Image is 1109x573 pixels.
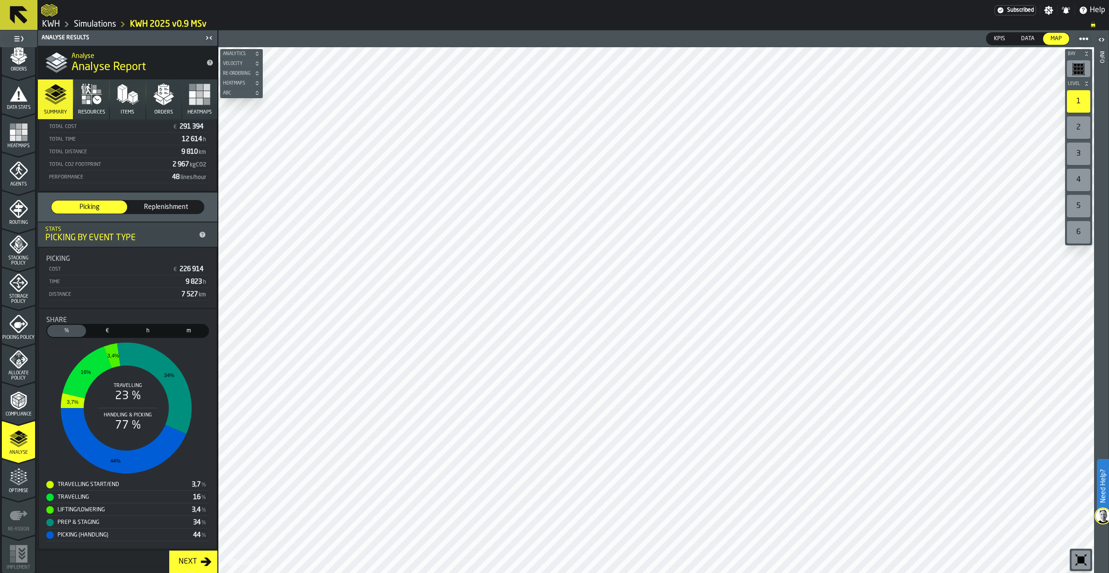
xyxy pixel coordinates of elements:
[173,266,177,273] span: €
[2,536,35,573] li: menu Implement
[202,32,216,43] label: button-toggle-Close me
[994,5,1036,15] div: Menu Subscription
[2,32,35,45] label: button-toggle-Toggle Full Menu
[1094,30,1109,573] header: Info
[220,49,263,58] button: button-
[169,325,208,337] div: thumb
[48,292,178,298] div: Distance
[46,288,209,301] div: StatList-item-Distance
[1098,460,1108,512] label: Need Help?
[46,494,193,501] div: Travelling
[48,162,169,168] div: Total CO2 Footprint
[45,233,195,243] div: Picking by event type
[46,275,209,288] div: StatList-item-Time
[2,114,35,151] li: menu Heatmaps
[175,556,201,567] div: Next
[2,229,35,266] li: menu Stacking Policy
[2,306,35,343] li: menu Picking Policy
[2,335,35,340] span: Picking Policy
[1067,195,1090,217] div: 5
[2,220,35,225] span: Routing
[2,191,35,228] li: menu Routing
[1047,35,1066,43] span: Map
[1065,141,1092,167] div: button-toolbar-undefined
[221,91,252,96] span: ABC
[192,506,201,514] div: Stat Value
[51,200,128,214] label: button-switch-multi-Picking
[47,325,86,337] div: thumb
[1007,7,1034,14] span: Subscribed
[1067,116,1090,139] div: 2
[182,136,207,143] span: 12 614
[173,161,207,168] span: 2 967
[220,88,263,98] button: button-
[1067,169,1090,191] div: 4
[1065,79,1092,88] button: button-
[1065,115,1092,141] div: button-toolbar-undefined
[987,33,1013,45] div: thumb
[2,294,35,304] span: Storage Policy
[1043,33,1069,45] div: thumb
[72,50,199,60] h2: Sub Title
[132,202,200,212] span: Replenishment
[221,61,252,66] span: Velocity
[180,175,206,180] span: lines/hour
[221,81,252,86] span: Heatmaps
[1065,219,1092,245] div: button-toolbar-undefined
[78,109,105,115] span: Resources
[2,565,35,570] span: Implement
[171,327,206,335] span: m
[187,109,212,115] span: Heatmaps
[42,19,60,29] a: link-to-/wh/i/4fb45246-3b77-4bb5-b880-c337c3c5facb
[220,69,263,78] button: button-
[1070,549,1092,571] div: button-toolbar-undefined
[180,266,205,272] span: 226 914
[1073,552,1088,567] svg: Reset zoom and position
[45,226,195,233] div: Stats
[192,481,201,488] div: Stat Value
[48,174,168,180] div: Performance
[51,201,127,214] div: thumb
[1058,6,1074,15] label: button-toggle-Notifications
[203,137,206,143] span: h
[154,109,173,115] span: Orders
[2,344,35,381] li: menu Allocate Policy
[221,71,252,76] span: Re-Ordering
[46,481,192,488] div: Travelling Start/End
[87,324,128,338] label: button-switch-multi-Cost
[46,316,209,324] div: Title
[2,152,35,190] li: menu Agents
[128,324,168,338] label: button-switch-multi-Time
[48,149,178,155] div: Total Distance
[90,327,125,335] span: €
[46,255,209,263] div: Title
[994,5,1036,15] a: link-to-/wh/i/4fb45246-3b77-4bb5-b880-c337c3c5facb/settings/billing
[220,59,263,68] button: button-
[2,143,35,149] span: Heatmaps
[1065,167,1092,193] div: button-toolbar-undefined
[2,182,35,187] span: Agents
[46,255,70,263] span: Picking
[202,520,206,526] span: %
[128,200,204,214] label: button-switch-multi-Replenishment
[199,150,206,155] span: km
[1017,35,1038,43] span: Data
[1065,49,1092,58] button: button-
[40,35,202,41] div: Analyse Results
[39,309,216,549] div: stat-Share
[38,30,217,46] header: Analyse Results
[2,371,35,381] span: Allocate Policy
[46,324,87,338] label: button-switch-multi-Share
[169,551,217,573] button: button-Next
[1040,6,1057,15] label: button-toggle-Settings
[1066,81,1082,86] span: Level
[173,124,177,130] span: €
[2,67,35,72] span: Orders
[46,133,209,145] div: StatList-item-Total Time
[202,532,206,539] span: %
[1065,193,1092,219] div: button-toolbar-undefined
[2,382,35,420] li: menu Compliance
[46,531,193,539] div: Picking (Handling)
[48,124,169,130] div: Total Cost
